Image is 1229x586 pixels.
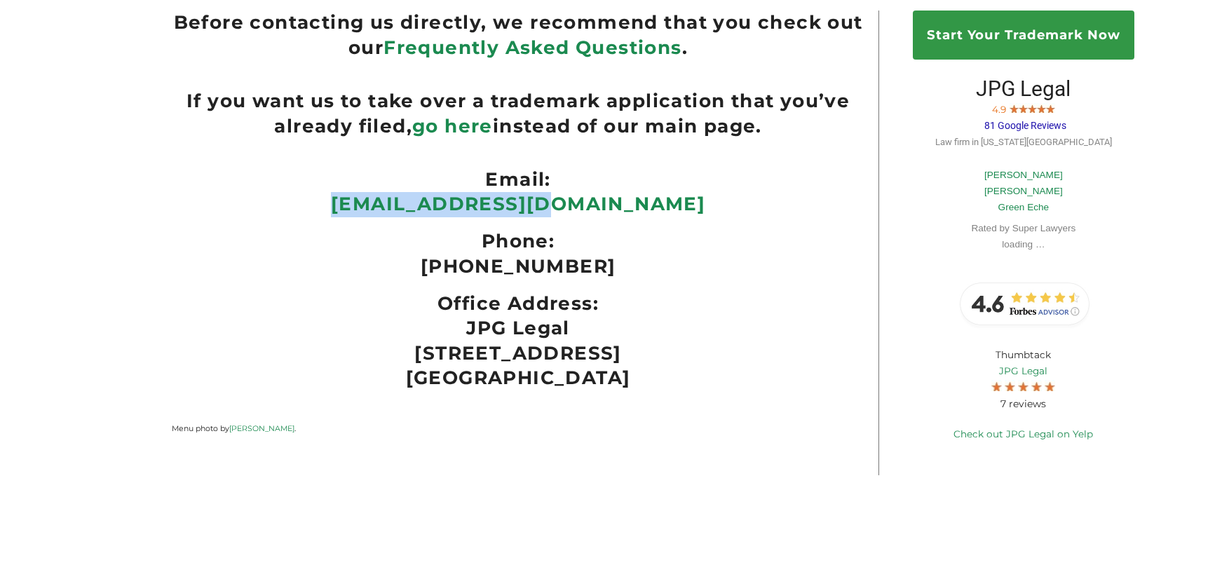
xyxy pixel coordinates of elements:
[1031,380,1042,391] img: Screen-Shot-2017-10-03-at-11.31.22-PM.jpg
[172,316,865,391] p: JPG Legal [STREET_ADDRESS] [GEOGRAPHIC_DATA]
[172,292,865,317] ul: Office Address:
[904,336,1143,423] div: Thumbtack
[1046,103,1055,113] img: Screen-Shot-2017-10-03-at-11.31.22-PM.jpg
[172,254,865,280] p: [PHONE_NUMBER]
[172,423,296,433] small: Menu photo by .
[172,89,865,139] ul: If you want us to take over a trademark application that you’ve already filed, instead of our mai...
[984,170,1063,213] a: [PERSON_NAME] [PERSON_NAME]Green Eche
[913,11,1134,59] a: Start Your Trademark Now
[976,76,1071,101] span: JPG Legal
[1019,103,1028,113] img: Screen-Shot-2017-10-03-at-11.31.22-PM.jpg
[960,220,1087,253] div: Rated by Super Lawyers
[229,423,294,433] a: [PERSON_NAME]
[1028,103,1037,113] img: Screen-Shot-2017-10-03-at-11.31.22-PM.jpg
[991,380,1002,391] img: Screen-Shot-2017-10-03-at-11.31.22-PM.jpg
[960,236,1087,252] p: loading …
[1018,380,1028,391] img: Screen-Shot-2017-10-03-at-11.31.22-PM.jpg
[1000,397,1046,410] span: 7 reviews
[992,104,1006,115] span: 4.9
[172,11,865,60] ul: Before contacting us directly, we recommend that you check out our .
[1045,380,1055,391] img: Screen-Shot-2017-10-03-at-11.31.22-PM.jpg
[914,363,1132,379] a: JPG Legal
[412,115,493,137] a: go here
[953,428,1093,440] a: Check out JPG Legal on Yelp
[953,275,1094,332] img: Forbes-Advisor-Rating-JPG-Legal.jpg
[172,229,865,254] ul: Phone:
[1005,380,1015,391] img: Screen-Shot-2017-10-03-at-11.31.22-PM.jpg
[935,87,1112,148] a: JPG Legal 4.9 81 Google Reviews Law firm in [US_STATE][GEOGRAPHIC_DATA]
[172,168,865,193] ul: Email:
[1010,103,1019,113] img: Screen-Shot-2017-10-03-at-11.31.22-PM.jpg
[984,120,1066,131] span: 81 Google Reviews
[331,193,705,215] a: [EMAIL_ADDRESS][DOMAIN_NAME]
[383,36,681,59] a: Frequently Asked Questions
[1037,103,1046,113] img: Screen-Shot-2017-10-03-at-11.31.22-PM.jpg
[935,137,1112,147] span: Law firm in [US_STATE][GEOGRAPHIC_DATA]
